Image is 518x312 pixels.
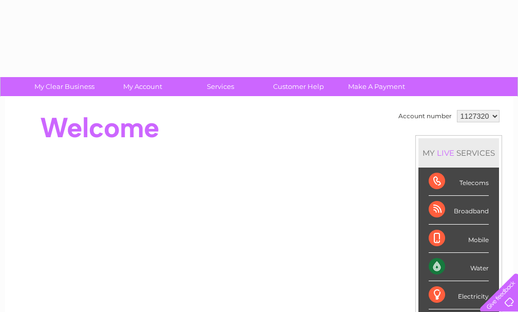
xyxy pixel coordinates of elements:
div: Mobile [429,225,489,253]
a: Customer Help [256,77,341,96]
a: Services [178,77,263,96]
div: LIVE [435,148,456,158]
div: Water [429,253,489,281]
div: Telecoms [429,168,489,196]
div: MY SERVICES [418,138,499,168]
a: My Account [100,77,185,96]
td: Account number [396,107,454,125]
div: Electricity [429,281,489,309]
div: Broadband [429,196,489,224]
a: Make A Payment [334,77,419,96]
a: My Clear Business [22,77,107,96]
